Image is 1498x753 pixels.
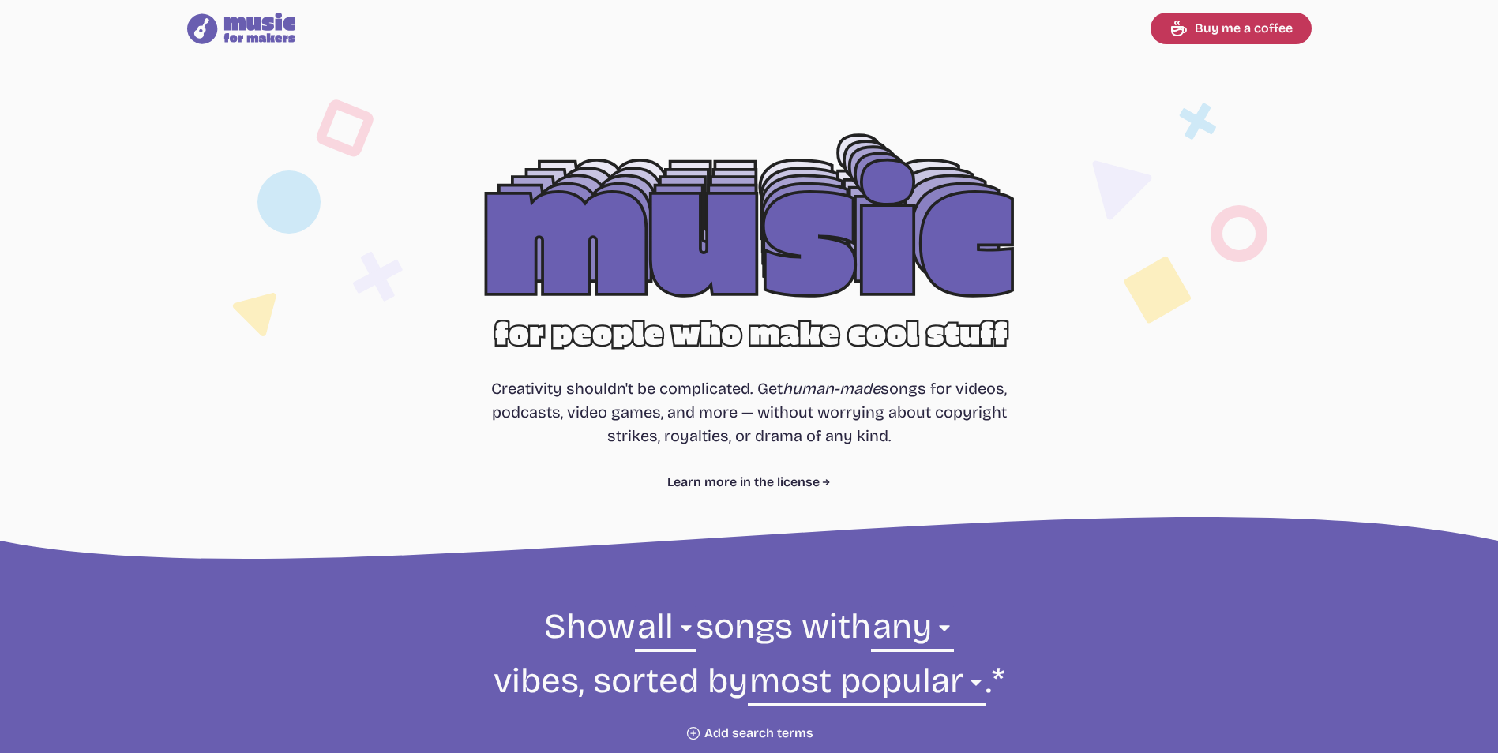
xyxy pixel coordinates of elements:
[320,604,1179,741] form: Show songs with vibes, sorted by .
[783,379,880,398] i: human-made
[1151,13,1312,44] a: Buy me a coffee
[871,604,954,658] select: vibe
[748,658,986,713] select: sorting
[685,725,813,741] button: Add search terms
[667,473,831,492] a: Learn more in the license
[635,604,695,658] select: genre
[491,376,1008,448] p: Creativity shouldn't be complicated. Get songs for videos, podcasts, video games, and more — with...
